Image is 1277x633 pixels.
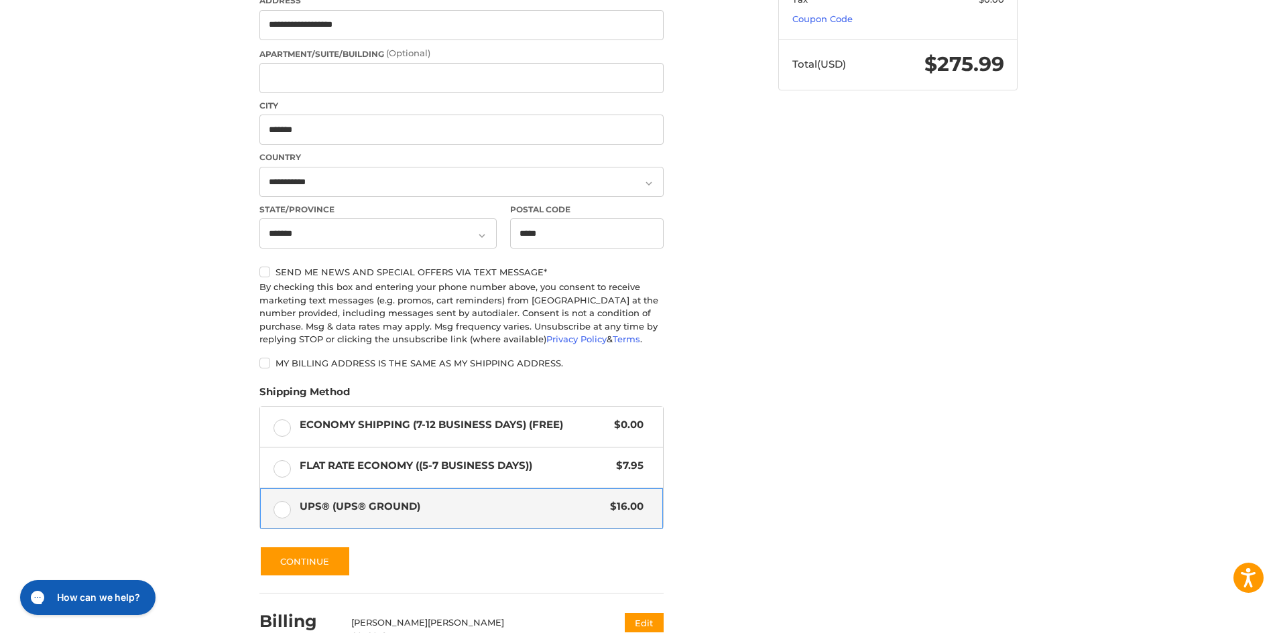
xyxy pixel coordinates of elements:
[609,458,644,474] span: $7.95
[792,58,846,70] span: Total (USD)
[259,100,664,112] label: City
[428,617,504,628] span: [PERSON_NAME]
[259,204,497,216] label: State/Province
[13,575,160,620] iframe: Gorgias live chat messenger
[625,613,664,632] button: Edit
[259,546,351,577] button: Continue
[259,281,664,346] div: By checking this box and entering your phone number above, you consent to receive marketing text ...
[603,499,644,514] span: $16.00
[546,334,607,344] a: Privacy Policy
[259,47,664,60] label: Apartment/Suite/Building
[259,358,664,368] label: My billing address is the same as my shipping address.
[259,611,338,632] h2: Billing
[300,417,608,433] span: Economy Shipping (7-12 Business Days) (Free)
[300,499,604,514] span: UPS® (UPS® Ground)
[607,417,644,433] span: $0.00
[300,458,610,474] span: Flat Rate Economy ((5-7 Business Days))
[259,151,664,163] label: Country
[386,48,430,58] small: (Optional)
[924,52,1004,76] span: $275.99
[510,204,664,216] label: Postal Code
[259,267,664,277] label: Send me news and special offers via text message*
[351,617,428,628] span: [PERSON_NAME]
[613,334,640,344] a: Terms
[259,384,350,406] legend: Shipping Method
[792,13,853,24] a: Coupon Code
